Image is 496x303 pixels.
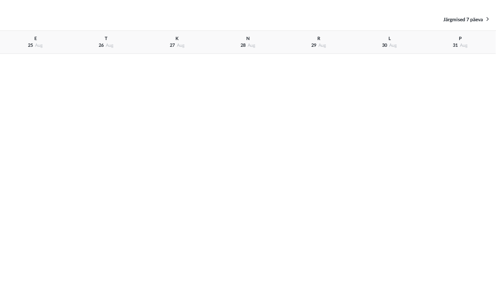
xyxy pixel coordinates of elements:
span: N [246,37,250,41]
span: 26 [99,43,104,47]
span: Järgmised 7 päeva [443,17,483,22]
span: 25 [28,43,33,47]
span: 31 [453,43,458,47]
span: 29 [311,43,316,47]
span: R [317,37,320,41]
span: aug [460,43,468,47]
a: Järgmised 7 päeva [443,16,489,23]
span: P [459,37,462,41]
span: K [175,37,179,41]
span: aug [177,43,185,47]
span: 28 [241,43,246,47]
span: aug [106,43,114,47]
span: 27 [170,43,175,47]
span: 30 [382,43,387,47]
span: aug [389,43,397,47]
span: aug [35,43,43,47]
span: T [105,37,108,41]
span: aug [248,43,255,47]
span: aug [318,43,326,47]
span: E [34,37,37,41]
span: L [388,37,391,41]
